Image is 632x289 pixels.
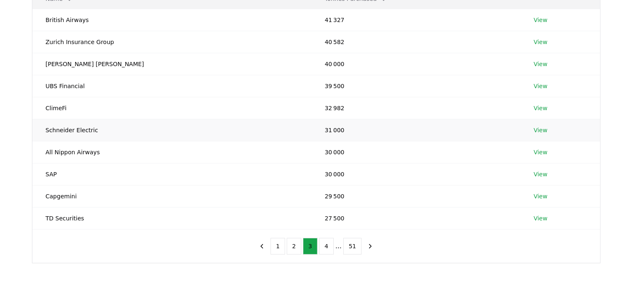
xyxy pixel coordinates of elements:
td: TD Securities [32,207,312,229]
td: British Airways [32,9,312,31]
button: previous page [255,238,269,254]
td: 29 500 [311,185,520,207]
a: View [534,38,547,46]
a: View [534,82,547,90]
a: View [534,192,547,200]
td: 31 000 [311,119,520,141]
a: View [534,148,547,156]
a: View [534,60,547,68]
button: 3 [303,238,317,254]
button: 4 [319,238,334,254]
td: 40 582 [311,31,520,53]
button: next page [363,238,377,254]
button: 51 [343,238,361,254]
td: 27 500 [311,207,520,229]
td: 30 000 [311,163,520,185]
td: 30 000 [311,141,520,163]
a: View [534,16,547,24]
td: SAP [32,163,312,185]
li: ... [335,241,342,251]
td: Capgemini [32,185,312,207]
td: Zurich Insurance Group [32,31,312,53]
a: View [534,126,547,134]
td: 41 327 [311,9,520,31]
button: 2 [287,238,301,254]
a: View [534,214,547,222]
button: 1 [271,238,285,254]
td: All Nippon Airways [32,141,312,163]
td: [PERSON_NAME] [PERSON_NAME] [32,53,312,75]
td: 39 500 [311,75,520,97]
td: 32 982 [311,97,520,119]
a: View [534,104,547,112]
td: 40 000 [311,53,520,75]
td: UBS Financial [32,75,312,97]
td: Schneider Electric [32,119,312,141]
a: View [534,170,547,178]
td: ClimeFi [32,97,312,119]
